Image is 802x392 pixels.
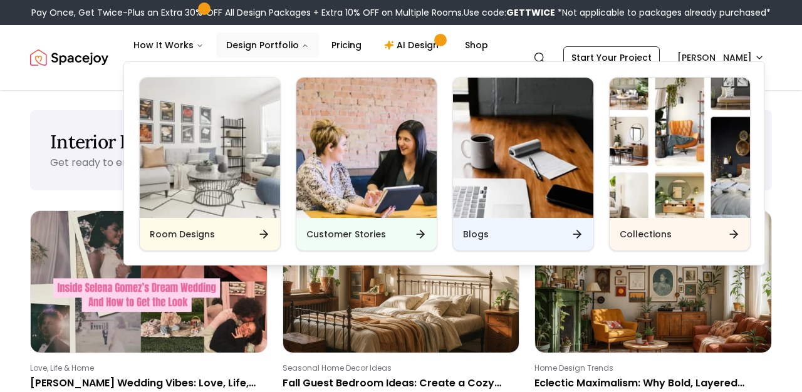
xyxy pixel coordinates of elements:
nav: Main [123,33,498,58]
button: Design Portfolio [216,33,319,58]
img: Blogs [453,78,593,218]
a: Shop [455,33,498,58]
a: Spacejoy [30,45,108,70]
h6: Collections [620,228,672,240]
a: CollectionsCollections [609,77,751,251]
img: Room Designs [140,78,280,218]
a: Customer StoriesCustomer Stories [296,77,437,251]
nav: Global [30,25,772,90]
h6: Blogs [463,228,489,240]
div: Design Portfolio [124,62,766,266]
h1: Interior Designs Blog [50,130,752,153]
h6: Room Designs [150,228,215,240]
div: Pay Once, Get Twice-Plus an Extra 30% OFF All Design Packages + Extra 10% OFF on Multiple Rooms. [31,6,771,19]
span: *Not applicable to packages already purchased* [555,6,771,19]
img: Collections [610,78,750,218]
p: [PERSON_NAME] Wedding Vibes: Love, Life, and Home Goals We Can Steal [30,376,263,391]
img: Eclectic Maximalism: Why Bold, Layered Interiors Are 2025’s Hottest Design Trend [535,211,771,353]
img: Customer Stories [296,78,437,218]
button: How It Works [123,33,214,58]
p: Home Design Trends [534,363,767,373]
img: Selena Gomez’s Wedding Vibes: Love, Life, and Home Goals We Can Steal [31,211,267,353]
b: GETTWICE [506,6,555,19]
a: Room DesignsRoom Designs [139,77,281,251]
a: BlogsBlogs [452,77,594,251]
a: AI Design [374,33,452,58]
h6: Customer Stories [306,228,386,240]
p: Seasonal Home Decor Ideas [283,363,515,373]
a: Start Your Project [563,46,660,69]
p: Fall Guest Bedroom Ideas: Create a Cozy Retreat for Your Visitors [283,376,515,391]
img: Spacejoy Logo [30,45,108,70]
button: [PERSON_NAME] [670,46,772,69]
a: Pricing [321,33,372,58]
p: Eclectic Maximalism: Why Bold, Layered Interiors Are 2025’s Hottest Design Trend [534,376,767,391]
span: Use code: [464,6,555,19]
img: Fall Guest Bedroom Ideas: Create a Cozy Retreat for Your Visitors [283,211,519,353]
p: Love, Life & Home [30,363,263,373]
p: Get ready to envision your dream home in a photo-realistic 3D render. Spacejoy's blog brings you ... [50,155,641,170]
